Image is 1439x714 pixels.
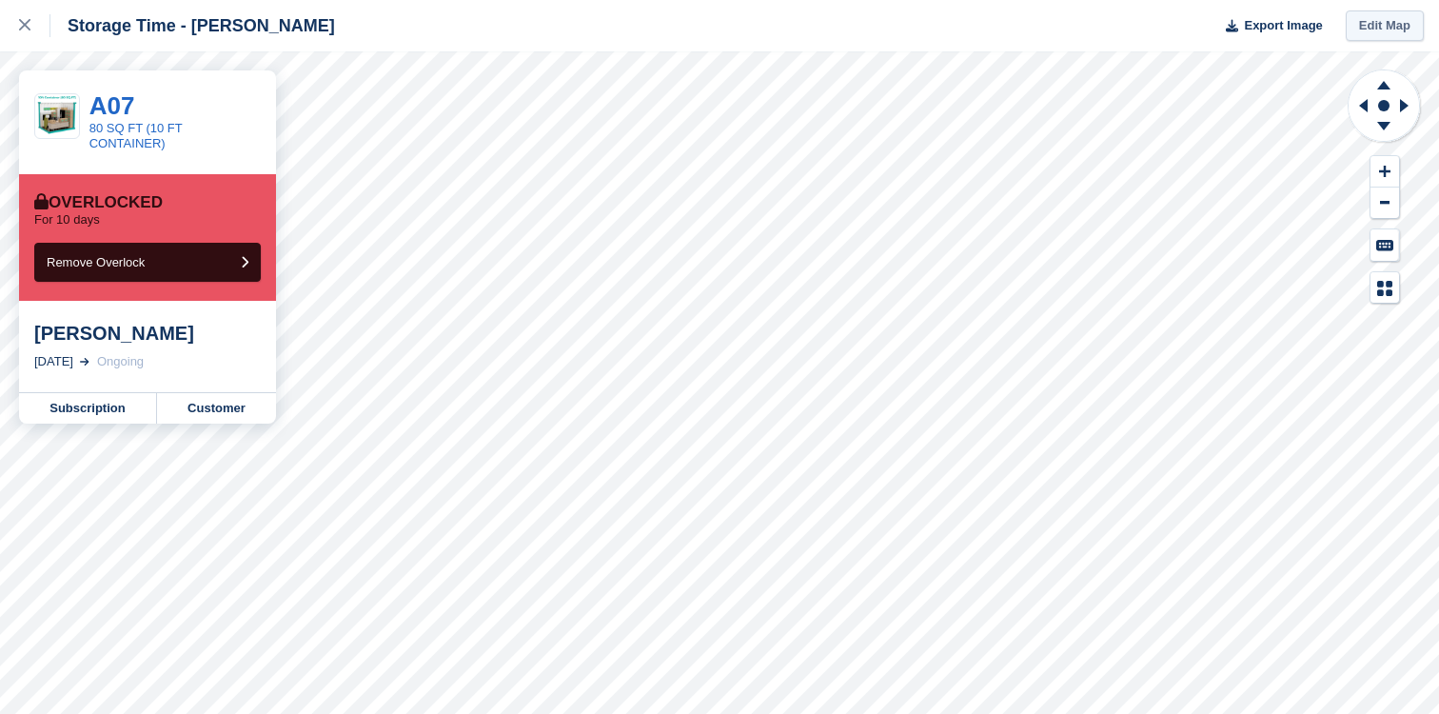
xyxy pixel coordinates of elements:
p: For 10 days [34,212,100,228]
div: Overlocked [34,193,163,212]
a: Customer [157,393,276,424]
a: Edit Map [1346,10,1424,42]
div: [DATE] [34,352,73,371]
a: 80 SQ FT (10 FT CONTAINER) [89,121,183,150]
button: Export Image [1214,10,1323,42]
a: Subscription [19,393,157,424]
div: Storage Time - [PERSON_NAME] [50,14,335,37]
img: 10ft%20Container%20(80%20SQ%20FT)%20(2).png [35,94,79,138]
a: A07 [89,91,135,120]
button: Remove Overlock [34,243,261,282]
button: Keyboard Shortcuts [1370,229,1399,261]
span: Remove Overlock [47,255,145,269]
div: [PERSON_NAME] [34,322,261,345]
div: Ongoing [97,352,144,371]
button: Zoom Out [1370,188,1399,219]
button: Zoom In [1370,156,1399,188]
img: arrow-right-light-icn-cde0832a797a2874e46488d9cf13f60e5c3a73dbe684e267c42b8395dfbc2abf.svg [80,358,89,366]
button: Map Legend [1370,272,1399,304]
span: Export Image [1244,16,1322,35]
